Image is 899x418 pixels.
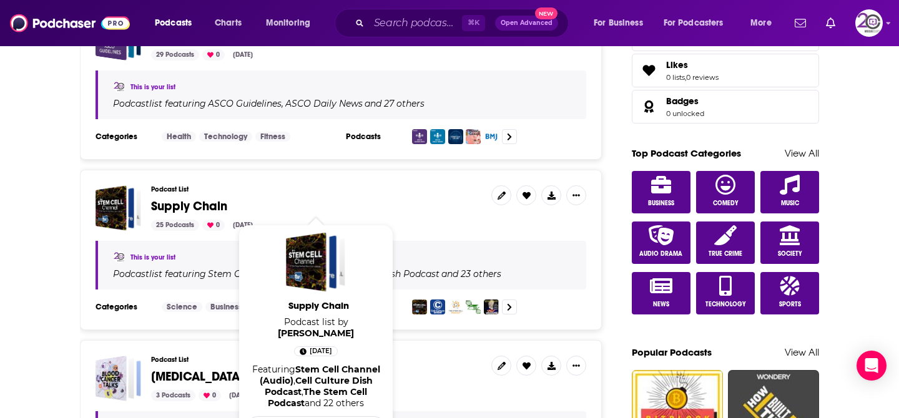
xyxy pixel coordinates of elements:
button: open menu [656,13,742,33]
span: Podcasts [155,14,192,32]
div: [DATE] [228,49,258,61]
a: Likes [636,62,661,79]
div: 3 Podcasts [151,390,195,401]
span: Charts [215,14,242,32]
span: , [685,73,686,82]
div: Featuring and 22 others [251,364,381,409]
a: Top Podcast Categories [632,147,741,159]
a: Show notifications dropdown [821,12,840,34]
div: [DATE] [228,220,258,231]
div: Open Intercom Messenger [857,351,887,381]
span: True Crime [709,250,742,258]
img: The Stem Cell Podcast [448,299,463,314]
a: Comedy [696,171,755,213]
a: Badges [666,95,704,107]
span: Logged in as kvolz [855,9,883,37]
h4: Stem Cell Channel (Audio) [208,269,323,279]
div: 29 Podcasts [151,49,199,61]
a: Music [760,171,819,213]
span: Badges [666,95,699,107]
span: New [535,7,558,19]
a: Likes [666,59,719,70]
span: Supply Chain [248,299,388,311]
div: 0 [202,49,225,61]
a: Blood Cancer [96,356,141,401]
h3: Categories [96,132,152,142]
div: 0 [199,390,221,401]
img: Kevin Volz [113,80,125,93]
a: Sports [760,272,819,314]
span: , [293,375,295,386]
span: [MEDICAL_DATA] [151,369,244,384]
button: open menu [257,13,327,33]
span: ⌘ K [462,15,485,31]
img: Podchaser - Follow, Share and Rate Podcasts [10,11,130,35]
div: Podcast list featuring [113,268,571,279]
span: More [750,14,772,32]
a: Supply Chain [96,185,141,231]
a: View All [785,147,819,159]
img: User Profile [855,9,883,37]
span: , [302,386,303,397]
a: 0 lists [666,73,685,82]
input: Search podcasts, credits, & more... [369,13,462,33]
a: Audio Drama [632,221,690,264]
button: open menu [585,13,659,33]
a: This is your list [130,83,175,91]
a: Health [162,132,196,142]
button: open menu [742,13,787,33]
span: For Podcasters [664,14,724,32]
span: Monitoring [266,14,310,32]
button: Open AdvancedNew [495,16,558,31]
a: Supply Chain [286,232,346,292]
img: BMJ talk medicine [484,129,499,144]
a: Technology [696,272,755,314]
img: Blood & Cancer [466,129,481,144]
a: Show notifications dropdown [790,12,811,34]
a: The Stem Cell Podcast [268,386,367,409]
div: Search podcasts, credits, & more... [346,9,581,37]
span: Society [778,250,802,258]
div: 0 [202,220,225,231]
a: Technology [199,132,252,142]
a: Stem Cell Channel (Audio) [260,364,380,386]
img: Kevin Volz [113,251,125,263]
img: ASCO Guidelines [412,129,427,144]
a: [MEDICAL_DATA] [151,370,244,384]
span: Podcast list by [246,316,386,339]
span: News [653,301,669,308]
h3: Podcast List [151,356,481,364]
a: 0 reviews [686,73,719,82]
span: For Business [594,14,643,32]
a: Society [760,221,819,264]
span: Technology [705,301,746,308]
a: Fitness [255,132,290,142]
h3: Podcast List [151,185,481,193]
span: [DATE] [310,345,332,357]
a: Badges [636,98,661,115]
a: ASCO Guidelines [206,99,282,109]
a: Supply Chain [248,299,388,316]
span: Open Advanced [501,20,553,26]
img: DNA Today: A Genetics Podcast [466,299,481,314]
button: Show More Button [566,185,586,205]
h4: ASCO Daily News [285,99,363,109]
button: Show More Button [566,356,586,376]
a: Charts [207,13,249,33]
a: Kevin Volz [278,328,354,339]
span: Sports [779,301,801,308]
p: and 23 others [441,268,501,279]
div: [DATE] [224,390,254,401]
a: Popular Podcasts [632,346,712,358]
span: Likes [632,54,819,87]
span: Supply Chain [151,198,227,214]
img: ASCO Daily News [430,129,445,144]
button: Show profile menu [855,9,883,37]
div: Podcast list featuring [113,98,571,109]
img: Healthcare Supply Chain Best Practices Podcast [484,299,499,314]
